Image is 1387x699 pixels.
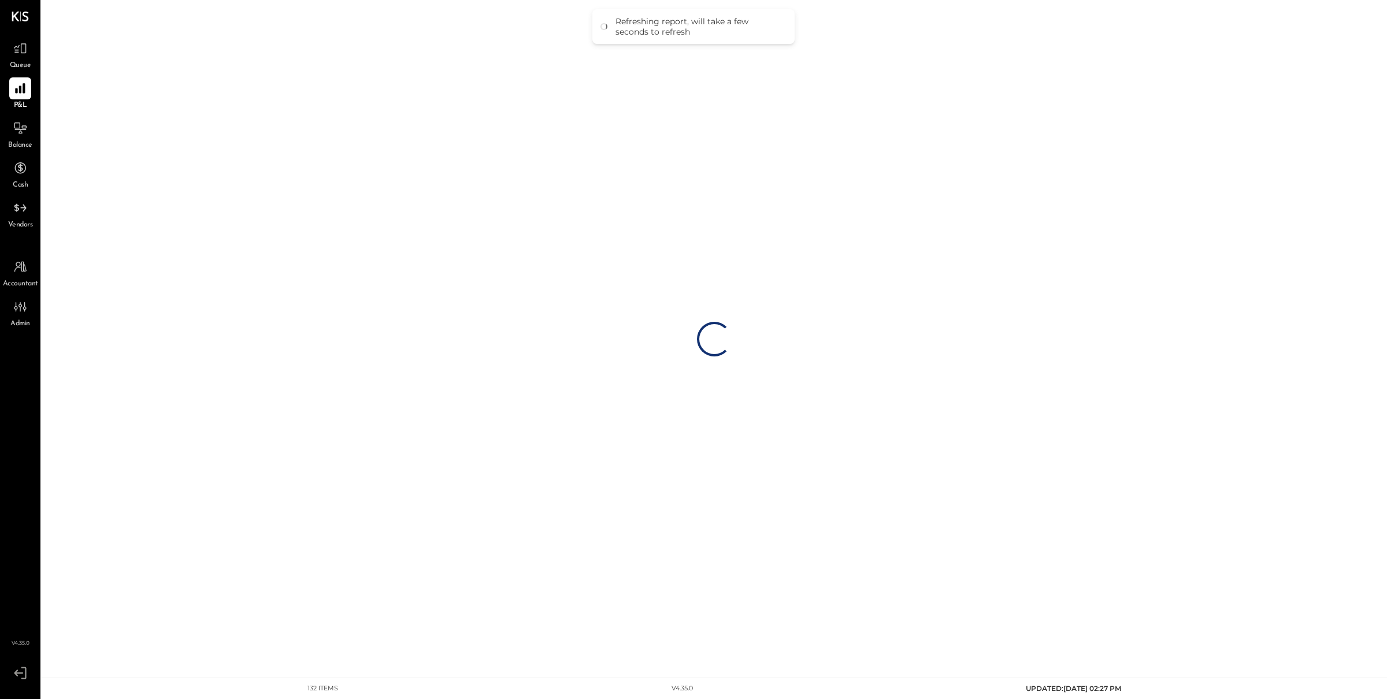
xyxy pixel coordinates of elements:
[8,140,32,151] span: Balance
[1,38,40,71] a: Queue
[307,684,338,693] div: 132 items
[3,279,38,289] span: Accountant
[14,101,27,111] span: P&L
[1,117,40,151] a: Balance
[8,220,33,230] span: Vendors
[1,296,40,329] a: Admin
[672,684,693,693] div: v 4.35.0
[1026,684,1121,693] span: UPDATED: [DATE] 02:27 PM
[615,16,783,37] div: Refreshing report, will take a few seconds to refresh
[10,319,30,329] span: Admin
[13,180,28,191] span: Cash
[1,256,40,289] a: Accountant
[10,61,31,71] span: Queue
[1,77,40,111] a: P&L
[1,197,40,230] a: Vendors
[1,157,40,191] a: Cash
